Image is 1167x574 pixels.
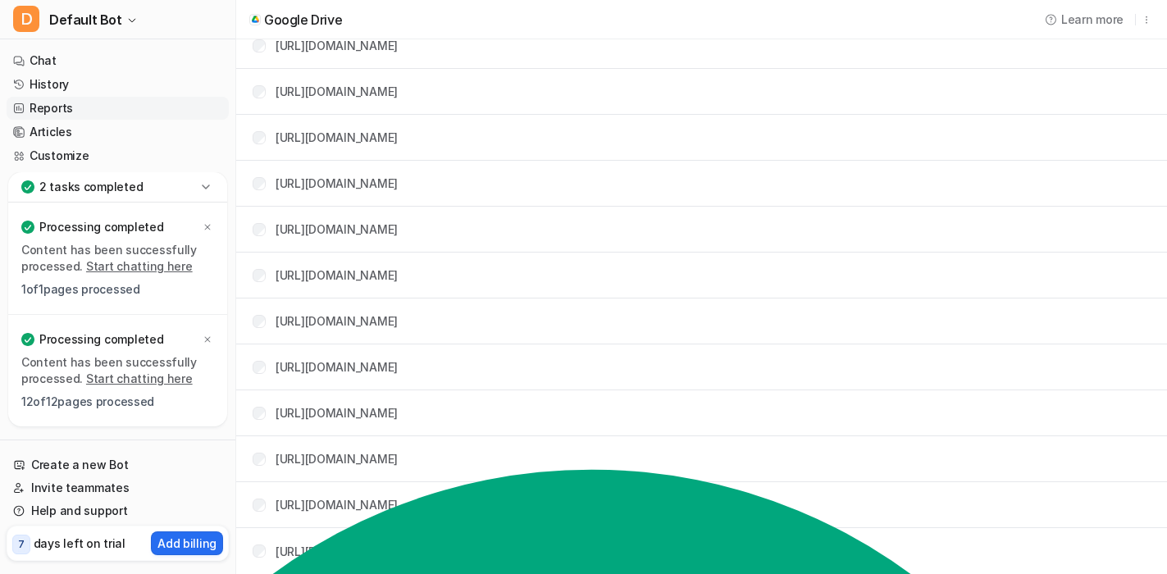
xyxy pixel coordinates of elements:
[86,259,193,273] a: Start chatting here
[276,314,398,328] a: [URL][DOMAIN_NAME]
[7,121,229,143] a: Articles
[21,242,214,275] p: Content has been successfully processed.
[34,535,125,552] p: days left on trial
[7,49,229,72] a: Chat
[49,8,122,31] span: Default Bot
[276,498,398,512] a: [URL][DOMAIN_NAME]
[276,130,398,144] a: [URL][DOMAIN_NAME]
[157,535,217,552] p: Add billing
[21,281,214,298] p: 1 of 1 pages processed
[252,16,259,22] img: google_drive icon
[7,73,229,96] a: History
[7,499,229,522] a: Help and support
[7,97,229,120] a: Reports
[21,394,214,410] p: 12 of 12 pages processed
[276,84,398,98] a: [URL][DOMAIN_NAME]
[7,476,229,499] a: Invite teammates
[276,268,398,282] a: [URL][DOMAIN_NAME]
[276,544,398,558] a: [URL][DOMAIN_NAME]
[13,6,39,32] span: D
[1038,6,1132,33] button: Learn more
[276,222,398,236] a: [URL][DOMAIN_NAME]
[276,360,398,374] a: [URL][DOMAIN_NAME]
[264,11,342,28] p: Google Drive
[7,453,229,476] a: Create a new Bot
[39,179,143,195] p: 2 tasks completed
[21,354,214,387] p: Content has been successfully processed.
[1061,11,1124,28] span: Learn more
[276,176,398,190] a: [URL][DOMAIN_NAME]
[276,406,398,420] a: [URL][DOMAIN_NAME]
[18,537,25,552] p: 7
[151,531,223,555] button: Add billing
[276,39,398,52] a: [URL][DOMAIN_NAME]
[39,219,163,235] p: Processing completed
[276,452,398,466] a: [URL][DOMAIN_NAME]
[7,144,229,167] a: Customize
[39,331,163,348] p: Processing completed
[86,371,193,385] a: Start chatting here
